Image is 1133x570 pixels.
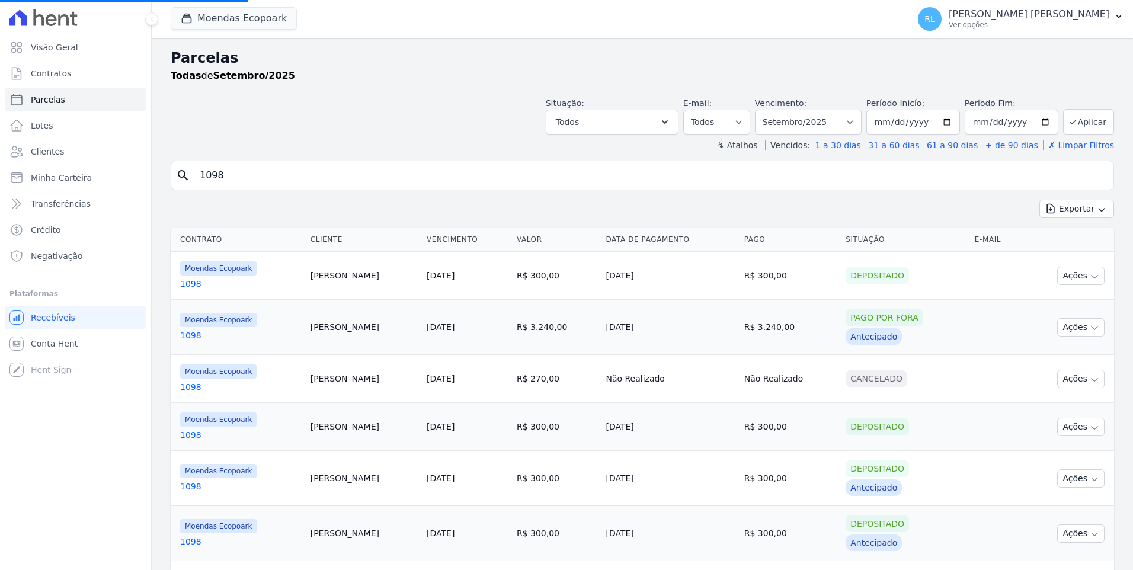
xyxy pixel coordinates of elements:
[556,115,579,129] span: Todos
[512,300,601,355] td: R$ 3.240,00
[1057,370,1105,388] button: Ações
[306,451,422,506] td: [PERSON_NAME]
[5,36,146,59] a: Visão Geral
[5,140,146,164] a: Clientes
[31,312,75,324] span: Recebíveis
[1039,200,1114,218] button: Exportar
[546,110,678,135] button: Todos
[846,479,902,496] div: Antecipado
[755,98,806,108] label: Vencimento:
[846,534,902,551] div: Antecipado
[5,88,146,111] a: Parcelas
[427,374,455,383] a: [DATE]
[740,300,841,355] td: R$ 3.240,00
[306,403,422,451] td: [PERSON_NAME]
[180,364,257,379] span: Moendas Ecopoark
[5,332,146,356] a: Conta Hent
[31,172,92,184] span: Minha Carteira
[601,506,739,561] td: [DATE]
[740,252,841,300] td: R$ 300,00
[180,481,301,492] a: 1098
[31,338,78,350] span: Conta Hent
[31,41,78,53] span: Visão Geral
[180,536,301,547] a: 1098
[176,168,190,182] i: search
[180,329,301,341] a: 1098
[171,47,1114,69] h2: Parcelas
[31,146,64,158] span: Clientes
[949,20,1109,30] p: Ver opções
[512,355,601,403] td: R$ 270,00
[970,228,1023,252] th: E-mail
[427,271,455,280] a: [DATE]
[546,98,584,108] label: Situação:
[740,451,841,506] td: R$ 300,00
[31,224,61,236] span: Crédito
[846,515,909,532] div: Depositado
[512,252,601,300] td: R$ 300,00
[512,451,601,506] td: R$ 300,00
[601,228,739,252] th: Data de Pagamento
[927,140,978,150] a: 61 a 90 dias
[31,198,91,210] span: Transferências
[5,166,146,190] a: Minha Carteira
[5,218,146,242] a: Crédito
[1057,318,1105,337] button: Ações
[846,267,909,284] div: Depositado
[5,306,146,329] a: Recebíveis
[306,228,422,252] th: Cliente
[427,422,455,431] a: [DATE]
[5,244,146,268] a: Negativação
[717,140,757,150] label: ↯ Atalhos
[180,278,301,290] a: 1098
[601,451,739,506] td: [DATE]
[601,355,739,403] td: Não Realizado
[31,250,83,262] span: Negativação
[180,429,301,441] a: 1098
[908,2,1133,36] button: RL [PERSON_NAME] [PERSON_NAME] Ver opções
[924,15,935,23] span: RL
[512,506,601,561] td: R$ 300,00
[180,313,257,327] span: Moendas Ecopoark
[1063,109,1114,135] button: Aplicar
[846,309,923,326] div: Pago por fora
[740,506,841,561] td: R$ 300,00
[815,140,861,150] a: 1 a 30 dias
[846,460,909,477] div: Depositado
[949,8,1109,20] p: [PERSON_NAME] [PERSON_NAME]
[740,403,841,451] td: R$ 300,00
[512,403,601,451] td: R$ 300,00
[180,464,257,478] span: Moendas Ecopoark
[31,120,53,132] span: Lotes
[985,140,1038,150] a: + de 90 dias
[1057,267,1105,285] button: Ações
[306,506,422,561] td: [PERSON_NAME]
[422,228,512,252] th: Vencimento
[846,418,909,435] div: Depositado
[306,355,422,403] td: [PERSON_NAME]
[171,228,306,252] th: Contrato
[846,328,902,345] div: Antecipado
[180,261,257,276] span: Moendas Ecopoark
[180,381,301,393] a: 1098
[171,69,295,83] p: de
[601,403,739,451] td: [DATE]
[841,228,970,252] th: Situação
[5,192,146,216] a: Transferências
[1057,469,1105,488] button: Ações
[5,114,146,137] a: Lotes
[193,164,1109,187] input: Buscar por nome do lote ou do cliente
[868,140,919,150] a: 31 a 60 dias
[9,287,142,301] div: Plataformas
[740,355,841,403] td: Não Realizado
[866,98,924,108] label: Período Inicío:
[965,97,1058,110] label: Período Fim:
[1057,418,1105,436] button: Ações
[683,98,712,108] label: E-mail:
[427,322,455,332] a: [DATE]
[31,94,65,105] span: Parcelas
[306,252,422,300] td: [PERSON_NAME]
[213,70,295,81] strong: Setembro/2025
[740,228,841,252] th: Pago
[427,473,455,483] a: [DATE]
